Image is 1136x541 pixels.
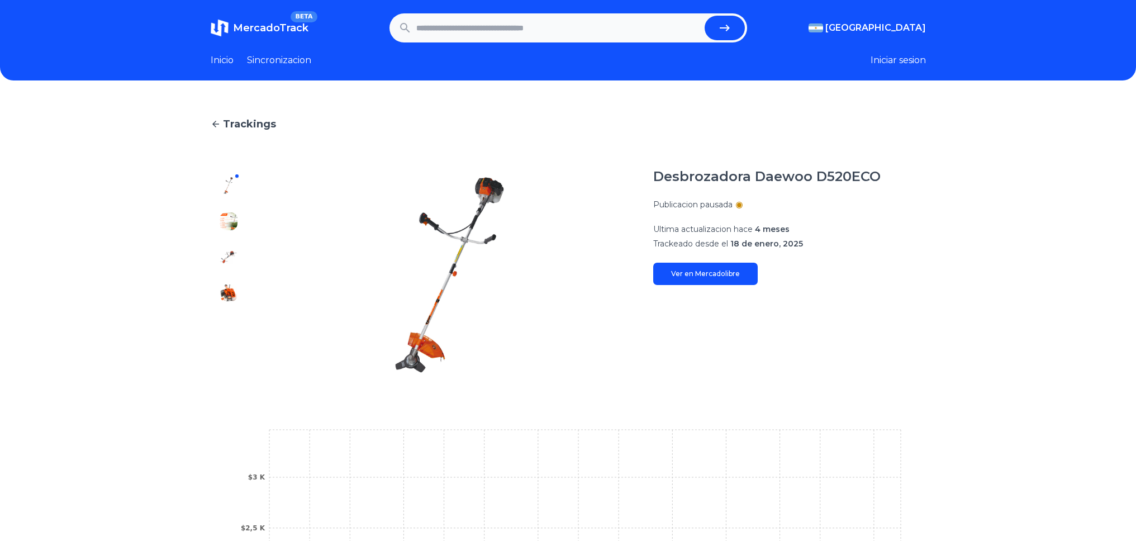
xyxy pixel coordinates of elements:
a: Trackings [211,116,926,132]
button: [GEOGRAPHIC_DATA] [809,21,926,35]
img: Argentina [809,23,823,32]
img: MercadoTrack [211,19,229,37]
h1: Desbrozadora Daewoo D520ECO [653,168,881,186]
span: Trackings [223,116,276,132]
span: 4 meses [755,224,790,234]
img: Desbrozadora Daewoo D520ECO [220,177,237,194]
p: Publicacion pausada [653,199,733,210]
a: Ver en Mercadolibre [653,263,758,285]
img: Desbrozadora Daewoo D520ECO [220,284,237,302]
span: Trackeado desde el [653,239,728,249]
img: Desbrozadora Daewoo D520ECO [269,168,631,382]
span: [GEOGRAPHIC_DATA] [825,21,926,35]
button: Iniciar sesion [871,54,926,67]
span: Ultima actualizacion hace [653,224,753,234]
span: BETA [291,11,317,22]
img: Desbrozadora Daewoo D520ECO [220,355,237,373]
a: Inicio [211,54,234,67]
tspan: $2,5 K [240,524,265,532]
a: MercadoTrackBETA [211,19,308,37]
a: Sincronizacion [247,54,311,67]
span: 18 de enero, 2025 [730,239,803,249]
img: Desbrozadora Daewoo D520ECO [220,212,237,230]
img: Desbrozadora Daewoo D520ECO [220,320,237,338]
img: Desbrozadora Daewoo D520ECO [220,248,237,266]
span: MercadoTrack [233,22,308,34]
tspan: $3 K [248,473,265,481]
